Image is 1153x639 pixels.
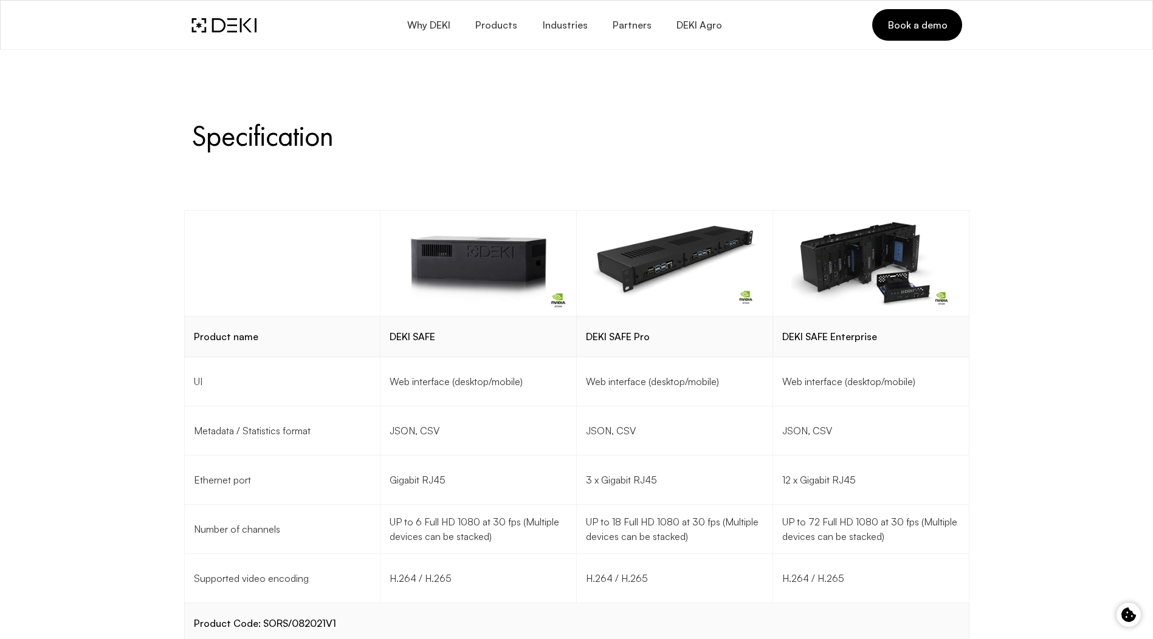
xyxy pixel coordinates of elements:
div: H.264 / H.265 [782,561,960,595]
div: UP to 72 Full HD 1080 at 30 fps (Multiple devices can be stacked) [782,512,960,546]
span: Products [475,19,517,31]
div: Web interface (desktop/mobile) [586,364,763,398]
div: JSON, CSV [586,414,763,448]
span: Industries [542,19,587,31]
button: Cookie control [1117,603,1141,627]
th: DEKI SAFE [380,316,577,357]
h3: Specification [191,118,766,154]
img: table_2.DbM_yxC-.png [586,218,763,309]
span: Partners [612,19,652,31]
a: DEKI Agro [664,11,734,39]
button: Why DEKI [394,11,462,39]
span: Why DEKI [406,19,450,31]
a: Partners [600,11,664,39]
div: H.264 / H.265 [586,561,763,595]
th: Product name [184,316,380,357]
div: UP to 18 Full HD 1080 at 30 fps (Multiple devices can be stacked) [586,512,763,546]
a: Book a demo [872,9,962,41]
div: Metadata / Statistics format [194,414,371,448]
button: Industries [529,11,599,39]
span: Book a demo [887,18,947,32]
span: DEKI Agro [676,19,722,31]
div: 12 x Gigabit RJ45 [782,463,960,497]
button: Products [463,11,529,39]
div: UI [194,364,371,398]
th: DEKI SAFE Enterprise [773,316,969,357]
div: H.264 / H.265 [390,561,567,595]
div: Web interface (desktop/mobile) [390,364,567,398]
div: Number of channels [194,512,371,546]
div: Ethernet port [194,463,371,497]
div: Supported video encoding [194,561,371,595]
div: JSON, CSV [390,414,567,448]
div: UP to 6 Full HD 1080 at 30 fps (Multiple devices can be stacked) [390,512,567,546]
div: Web interface (desktop/mobile) [782,364,960,398]
div: JSON, CSV [782,414,960,448]
th: DEKI SAFE Pro [577,316,773,357]
div: Gigabit RJ45 [390,463,567,497]
img: table_3.CAGlMbqc.png [782,218,960,309]
img: table_1.DWYS2Wwk.png [390,218,567,309]
img: DEKI Logo [191,18,256,33]
div: 3 x Gigabit RJ45 [586,463,763,497]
